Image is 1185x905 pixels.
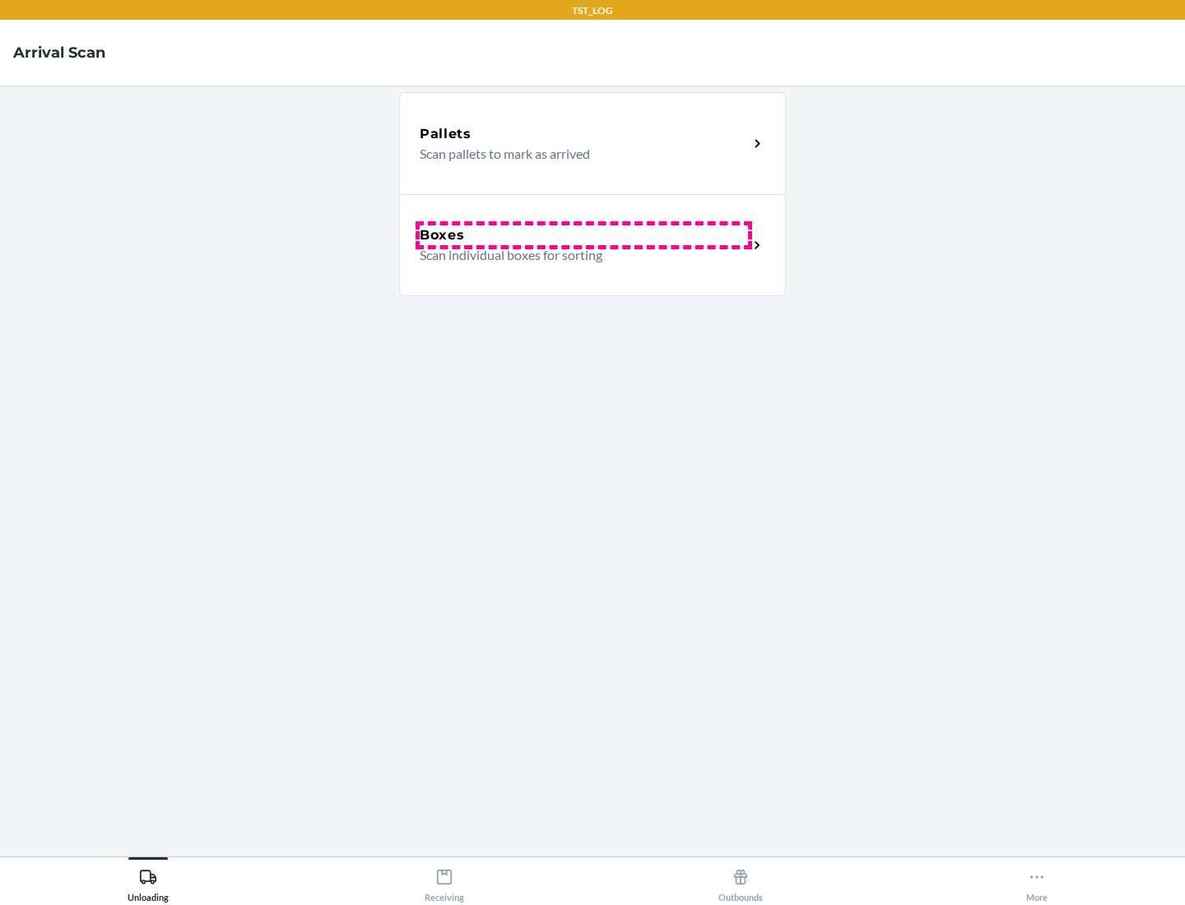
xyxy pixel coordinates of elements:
[128,861,169,903] div: Unloading
[889,857,1185,903] button: More
[425,861,464,903] div: Receiving
[399,92,786,194] a: PalletsScan pallets to mark as arrived
[13,42,105,63] h4: Arrival Scan
[572,3,613,18] p: TST_LOG
[718,861,763,903] div: Outbounds
[296,857,592,903] button: Receiving
[592,857,889,903] button: Outbounds
[420,124,472,144] h5: Pallets
[420,144,735,164] p: Scan pallets to mark as arrived
[399,194,786,296] a: BoxesScan individual boxes for sorting
[420,245,735,265] p: Scan individual boxes for sorting
[1026,861,1048,903] div: More
[420,225,465,245] h5: Boxes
